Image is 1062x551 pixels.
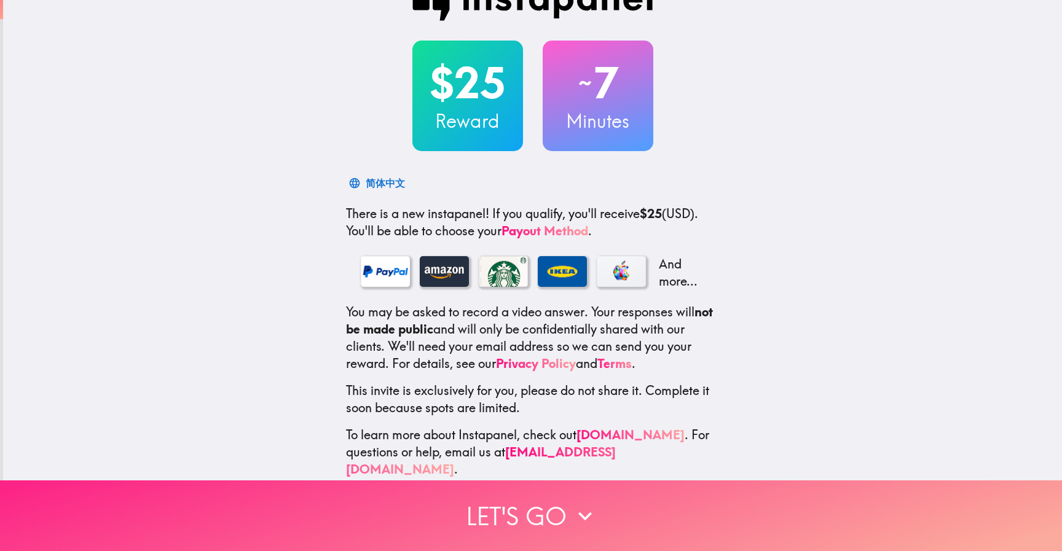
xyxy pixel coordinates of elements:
[412,108,523,134] h3: Reward
[502,223,588,238] a: Payout Method
[346,444,616,477] a: [EMAIL_ADDRESS][DOMAIN_NAME]
[346,171,410,195] button: 简体中文
[412,58,523,108] h2: $25
[366,174,405,192] div: 简体中文
[346,206,489,221] span: There is a new instapanel!
[656,256,705,290] p: And more...
[346,205,720,240] p: If you qualify, you'll receive (USD) . You'll be able to choose your .
[346,303,720,372] p: You may be asked to record a video answer. Your responses will and will only be confidentially sh...
[543,58,653,108] h2: 7
[576,64,594,101] span: ~
[346,426,720,478] p: To learn more about Instapanel, check out . For questions or help, email us at .
[346,382,720,416] p: This invite is exclusively for you, please do not share it. Complete it soon because spots are li...
[640,206,662,221] b: $25
[346,304,713,337] b: not be made public
[576,427,685,442] a: [DOMAIN_NAME]
[543,108,653,134] h3: Minutes
[496,356,576,371] a: Privacy Policy
[597,356,632,371] a: Terms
